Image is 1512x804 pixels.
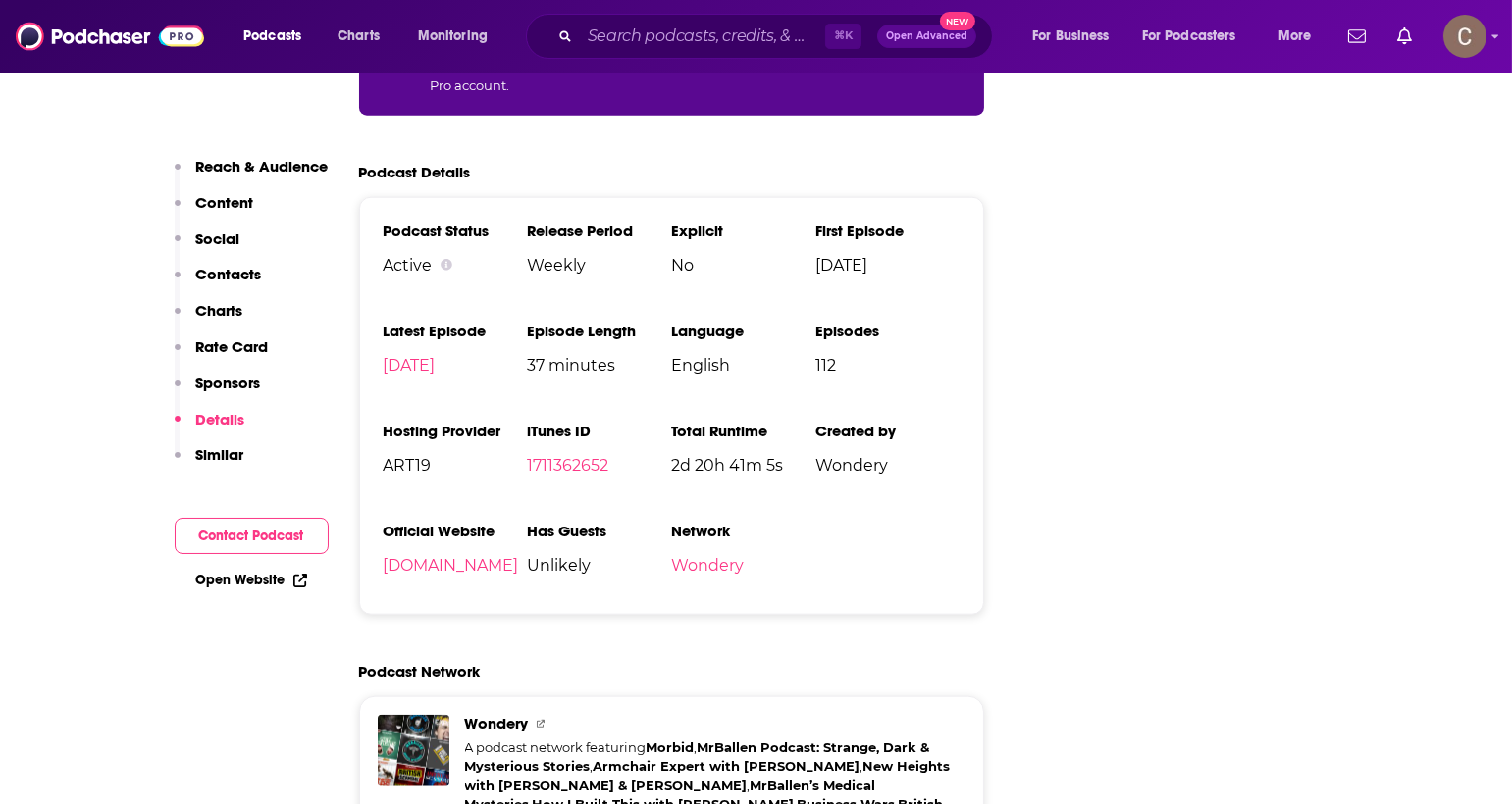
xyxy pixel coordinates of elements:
img: Podchaser - Follow, Share and Rate Podcasts [16,18,204,55]
button: Social [175,229,240,266]
a: MrBallen Podcast: Strange, Dark & Mysterious Stories [465,739,930,775]
span: , [591,758,594,774]
span: , [748,778,751,793]
h2: Podcast Network [359,662,481,680]
button: open menu [1018,21,1134,52]
span: 37 minutes [527,356,671,375]
input: Search podcasts, credits, & more... [580,21,825,52]
button: Open AdvancedNew [877,25,976,48]
span: 2d 20h 41m 5s [671,456,815,475]
h3: Has Guests [527,522,671,540]
p: Similar [196,445,244,464]
h2: Podcast Details [359,163,471,181]
span: Wondery [815,456,960,475]
button: Show profile menu [1443,15,1486,58]
button: open menu [1129,21,1265,52]
span: For Business [1032,23,1110,50]
button: Sponsors [175,374,261,410]
a: [DOMAIN_NAME] [384,556,519,575]
a: Wondery [378,715,449,786]
h3: Network [671,522,815,540]
a: Open Website [196,572,307,588]
button: Reach & Audience [175,157,329,193]
span: ART19 [384,456,528,475]
p: Charts [196,301,243,320]
span: , [860,758,863,774]
span: Unlikely [527,556,671,575]
span: More [1278,23,1312,50]
p: Reach & Audience [196,157,329,176]
a: 1711362652 [527,456,608,475]
div: Active [384,256,528,275]
button: Charts [175,301,243,337]
a: Wondery [465,715,545,732]
p: Social [196,229,240,248]
h3: First Episode [815,222,960,240]
p: Sponsors [196,374,261,392]
button: Contact Podcast [175,518,329,554]
span: For Podcasters [1142,23,1236,50]
img: How I Built This with Guy Raz [425,738,457,771]
h3: Release Period [527,222,671,240]
button: Similar [175,445,244,481]
img: MrBallen Podcast: Strange, Dark & Mysterious Stories [401,705,434,737]
h3: iTunes ID [527,422,671,440]
h3: Created by [815,422,960,440]
span: Podcasts [243,23,301,50]
a: Show notifications dropdown [1340,20,1374,53]
h3: Episodes [815,322,960,340]
img: MrBallen’s Medical Mysteries [396,733,429,766]
h3: Episode Length [527,322,671,340]
p: Content [196,193,254,212]
span: ⌘ K [825,24,861,49]
h3: Explicit [671,222,815,240]
button: open menu [1265,21,1336,52]
p: Details [196,410,245,428]
button: Contacts [175,265,262,301]
img: British Scandal [392,762,425,794]
span: Open Advanced [886,31,967,41]
span: Wondery [465,714,545,732]
img: Morbid [373,701,405,733]
a: [DATE] [384,356,436,375]
button: Rate Card [175,337,269,374]
h3: Hosting Provider [384,422,528,440]
a: New Heights with [PERSON_NAME] & [PERSON_NAME] [465,758,951,793]
a: Morbid [647,739,695,755]
h3: Total Runtime [671,422,815,440]
img: User Profile [1443,15,1486,58]
div: Search podcasts, credits, & more... [545,14,1012,59]
span: No [671,256,815,275]
h3: Language [671,322,815,340]
span: Weekly [527,256,671,275]
span: [DATE] [815,256,960,275]
span: , [695,739,698,755]
p: Contacts [196,265,262,283]
a: Charts [325,21,391,52]
a: Armchair Expert with [PERSON_NAME] [594,758,860,774]
button: Content [175,193,254,229]
span: English [671,356,815,375]
button: open menu [230,21,327,52]
h3: Podcast Status [384,222,528,240]
span: Logged in as clay.bolton [1443,15,1486,58]
button: open menu [404,21,513,52]
img: Armchair Expert with Dax Shepard [430,710,462,742]
span: Monitoring [418,23,488,50]
img: American Scandal [421,767,453,799]
span: New [940,12,975,30]
img: Business Wars [364,758,396,790]
a: Wondery [671,556,744,575]
button: Details [175,410,245,446]
img: New Heights with Jason & Travis Kelce [368,729,400,762]
span: 112 [815,356,960,375]
a: Show notifications dropdown [1389,20,1420,53]
h3: Latest Episode [384,322,528,340]
h3: Official Website [384,522,528,540]
p: Rate Card [196,337,269,356]
span: Charts [338,23,380,50]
